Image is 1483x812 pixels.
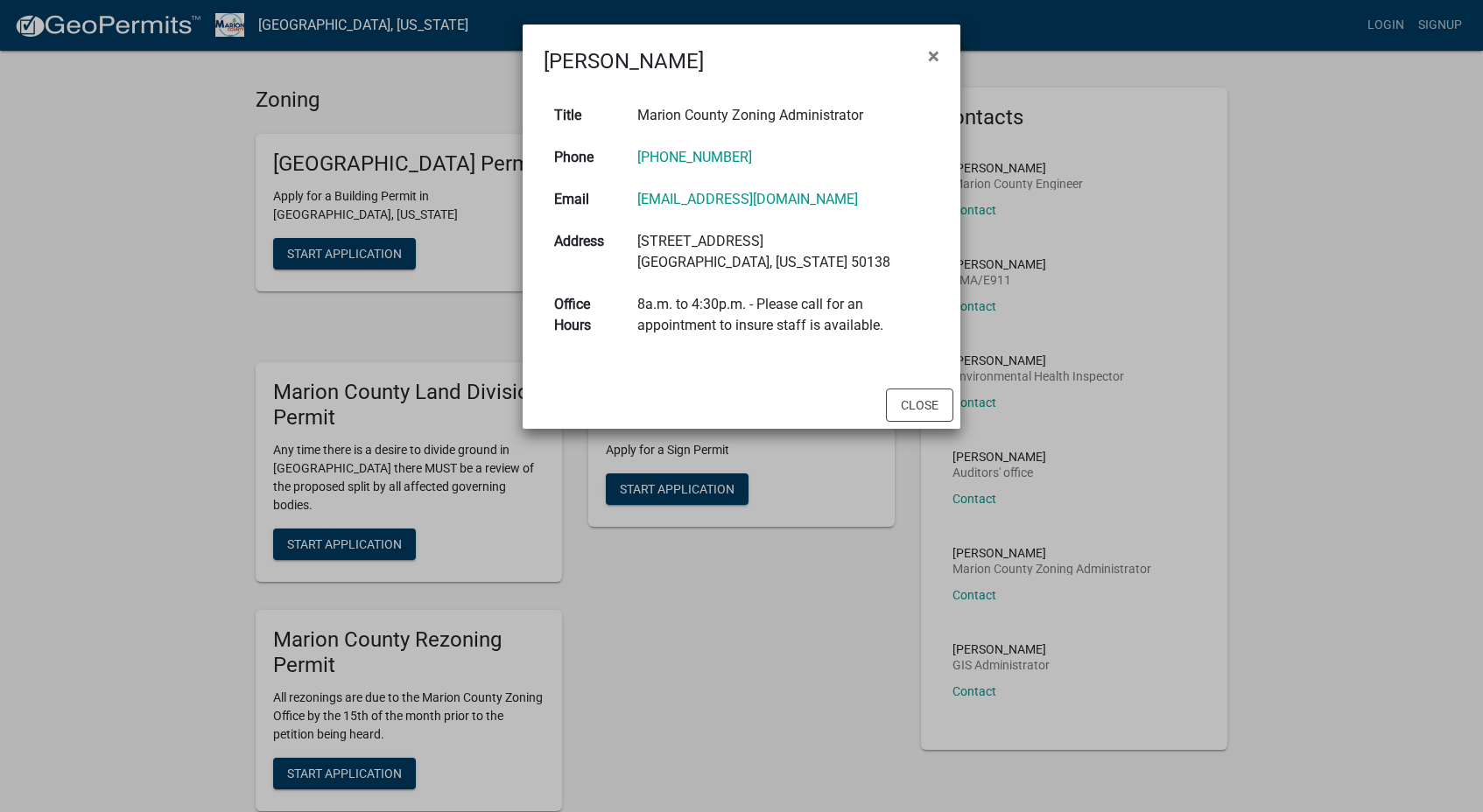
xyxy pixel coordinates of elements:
[914,31,953,80] button: Close
[886,388,953,422] button: Close
[637,294,929,336] div: 8a.m. to 4:30p.m. - Please call for an appointment to insure staff is available.
[544,178,627,220] th: Email
[544,283,627,346] th: Office Hours
[928,44,939,68] span: ×
[544,94,627,136] th: Title
[544,136,627,178] th: Phone
[637,191,858,207] a: [EMAIL_ADDRESS][DOMAIN_NAME]
[627,94,939,136] td: Marion County Zoning Administrator
[544,220,627,283] th: Address
[544,45,704,77] h4: [PERSON_NAME]
[637,149,752,165] a: [PHONE_NUMBER]
[627,220,939,283] td: [STREET_ADDRESS] [GEOGRAPHIC_DATA], [US_STATE] 50138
